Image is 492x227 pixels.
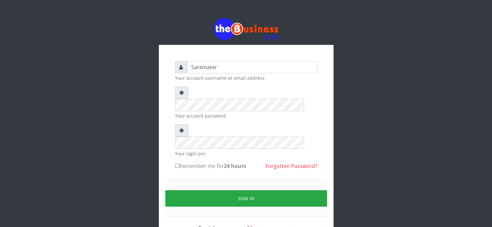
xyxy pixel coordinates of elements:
[175,150,317,157] small: Your login pin
[175,164,179,168] input: Remember me for24 hours
[266,162,317,170] a: Forgotten Password?
[187,61,317,73] input: Username or email address
[165,190,327,207] button: Sign in
[175,75,317,81] small: Your account username or email address
[175,162,246,170] label: Remember me for
[175,112,317,119] small: Your account password
[224,162,246,170] b: 24 hours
